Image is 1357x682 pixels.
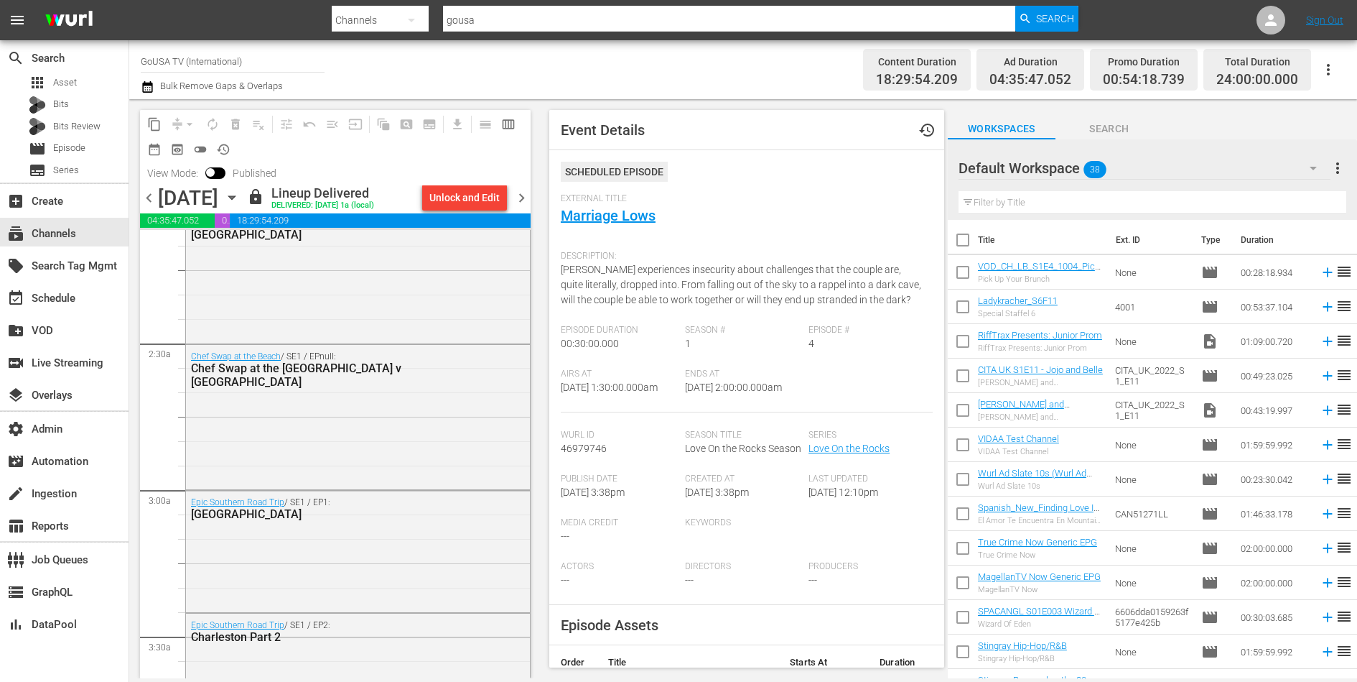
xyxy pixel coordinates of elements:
span: Bits [53,97,69,111]
span: reorder [1335,332,1353,349]
td: 01:59:59.992 [1235,635,1314,669]
span: Toggle to switch from Published to Draft view. [205,167,215,178]
span: [DATE] 3:38pm [561,487,625,498]
div: RiffTrax Presents: Junior Prom [978,344,1102,353]
span: Directors [685,561,802,573]
td: None [1109,531,1195,566]
td: 4001 [1109,290,1195,324]
div: MagellanTV Now [978,585,1101,594]
span: Refresh All Search Blocks [367,110,395,138]
span: Download as CSV [441,110,469,138]
div: Promo Duration [1103,52,1185,72]
span: [DATE] 2:00:00.000am [685,382,782,393]
a: Chef Swap at the Beach [191,351,281,361]
svg: Add to Schedule [1320,471,1335,487]
svg: Add to Schedule [1320,575,1335,591]
span: more_vert [1329,160,1346,177]
span: --- [561,530,569,542]
th: Order [549,645,597,680]
span: Series [53,163,79,178]
svg: Add to Schedule [1320,506,1335,522]
span: reorder [1335,642,1353,660]
span: --- [561,574,569,586]
th: Starts At [778,645,868,680]
td: CITA_UK_2022_S1_E11 [1109,393,1195,428]
div: Wurl Ad Slate 10s [978,481,1104,491]
div: Total Duration [1216,52,1298,72]
td: 02:00:00.000 [1235,531,1314,566]
span: Asset [53,75,77,90]
span: 00:54:18.739 [215,213,230,228]
span: 38 [1083,155,1106,185]
span: toggle_off [193,142,207,157]
span: Schedule [7,290,24,307]
span: 46979746 [561,443,607,454]
a: Spanish_New_Finding Love In Mountain View [978,502,1099,524]
a: Epic Southern Road Trip [191,497,284,507]
span: reorder [1335,608,1353,625]
a: Sign Out [1306,14,1343,26]
span: Producers [808,561,925,573]
div: Wizard Of Eden [978,619,1104,629]
span: Search [7,50,24,67]
a: [PERSON_NAME] and [PERSON_NAME] [978,399,1070,420]
td: None [1109,324,1195,359]
span: Video [1201,333,1218,350]
span: Select an event to delete [224,113,247,136]
span: Video [1201,402,1218,419]
a: Love On the Rocks [808,443,890,454]
span: Create Series Block [418,113,441,136]
a: VOD_CH_LB_S1E4_1004_PickUpYourBrunch [978,261,1101,282]
span: Channels [7,225,24,242]
a: VIDAA Test Channel [978,433,1059,444]
span: View Mode: [140,167,205,179]
span: Week Calendar View [497,113,520,136]
span: 1 [685,338,691,349]
svg: Add to Schedule [1320,644,1335,660]
span: Episode [1201,471,1218,488]
span: [DATE] 1:30:00.000am [561,382,658,393]
div: / SE1 / EP2: [191,620,454,644]
span: Remove Gaps & Overlaps [166,113,201,136]
div: [DATE] [158,186,218,210]
a: CITA UK S1E11 - Jojo and Belle [978,364,1103,375]
span: Ends At [685,369,802,380]
span: Search [1036,6,1074,32]
span: Love On the Rocks Season [685,443,801,454]
div: Bits [29,96,46,114]
td: None [1109,462,1195,497]
span: Episode # [808,325,925,336]
span: Event History [918,121,936,139]
span: Event Details [561,121,645,139]
td: 01:59:59.992 [1235,428,1314,462]
span: Episode [1201,264,1218,281]
div: Scheduled Episode [561,162,668,182]
span: Airs At [561,369,678,380]
div: [PERSON_NAME] and [PERSON_NAME] [978,413,1104,422]
span: Description: [561,251,925,262]
span: Episode [1201,609,1218,626]
span: Keywords [685,517,802,529]
span: [DATE] 3:38pm [685,487,749,498]
span: --- [808,574,817,586]
span: Ingestion [7,485,24,502]
span: Bits Review [53,119,101,134]
div: Default Workspace [959,148,1330,188]
span: 24 hours Lineup View is OFF [189,138,212,161]
div: Content Duration [876,52,958,72]
span: reorder [1335,298,1353,315]
div: / SE1 / EPnull: [191,351,454,389]
span: VOD [7,322,24,339]
div: El Amor Te Encuentra En Mountain View [978,516,1104,525]
span: Clear Lineup [247,113,270,136]
span: Bulk Remove Gaps & Overlaps [158,80,283,91]
span: Created At [685,474,802,485]
img: ans4CAIJ8jUAAAAAAAAAAAAAAAAAAAAAAAAgQb4GAAAAAAAAAAAAAAAAAAAAAAAAJMjXAAAAAAAAAAAAAAAAAAAAAAAAgAT5G... [34,4,103,37]
div: Ad Duration [989,52,1071,72]
div: DELIVERED: [DATE] 1a (local) [271,201,374,211]
span: Create Search Block [395,113,418,136]
span: chevron_left [140,189,158,207]
svg: Add to Schedule [1320,437,1335,453]
span: reorder [1335,470,1353,487]
span: [PERSON_NAME] experiences insecurity about challenges that the couple are, quite literally, dropp... [561,264,921,305]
